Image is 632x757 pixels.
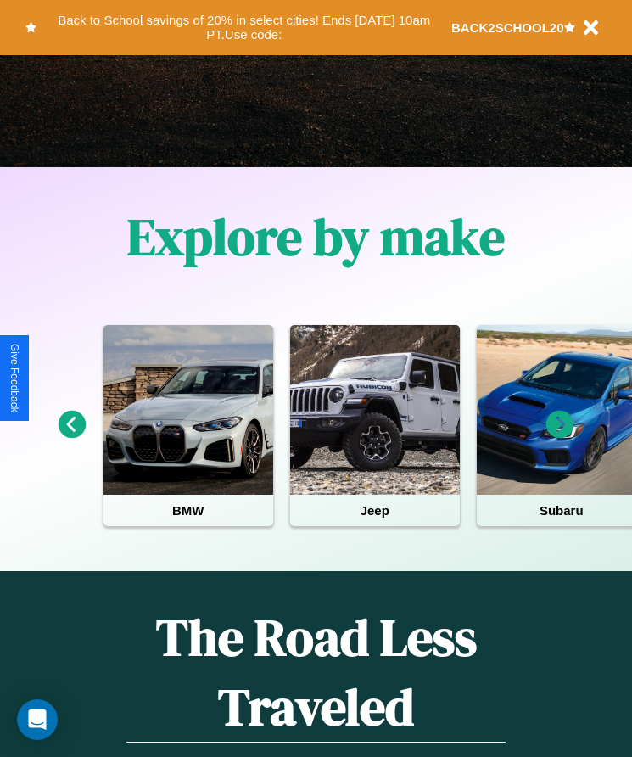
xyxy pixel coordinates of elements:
button: Back to School savings of 20% in select cities! Ends [DATE] 10am PT.Use code: [36,8,451,47]
h1: The Road Less Traveled [126,603,506,743]
h4: BMW [103,495,273,526]
div: Give Feedback [8,344,20,412]
h1: Explore by make [127,202,505,272]
b: BACK2SCHOOL20 [451,20,564,35]
h4: Jeep [290,495,460,526]
div: Open Intercom Messenger [17,699,58,740]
